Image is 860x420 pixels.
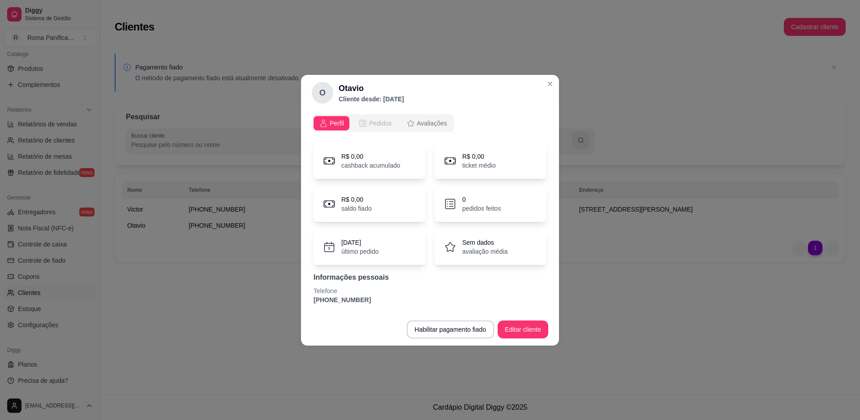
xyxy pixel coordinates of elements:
button: Habilitar pagamento fiado [407,320,494,338]
p: 0 [462,195,501,204]
div: opções [312,114,454,132]
p: Telefone [314,286,546,295]
p: avaliação média [462,247,507,256]
p: Sem dados [462,238,507,247]
p: R$ 0,00 [341,195,372,204]
p: cashback acumulado [341,161,400,170]
p: pedidos feitos [462,204,501,213]
p: Cliente desde: [DATE] [339,95,404,104]
p: R$ 0,00 [462,152,496,161]
span: Pedidos [369,119,392,128]
h2: Otavio [339,82,404,95]
button: Close [543,77,557,91]
button: Editar cliente [498,320,548,338]
div: O [312,82,333,104]
p: [PHONE_NUMBER] [314,295,546,304]
p: R$ 0,00 [341,152,400,161]
p: saldo fiado [341,204,372,213]
p: ticket médio [462,161,496,170]
span: Perfil [330,119,344,128]
span: Avaliações [417,119,447,128]
p: Informações pessoais [314,272,546,283]
p: último pedido [341,247,378,256]
p: [DATE] [341,238,378,247]
div: opções [312,114,548,132]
